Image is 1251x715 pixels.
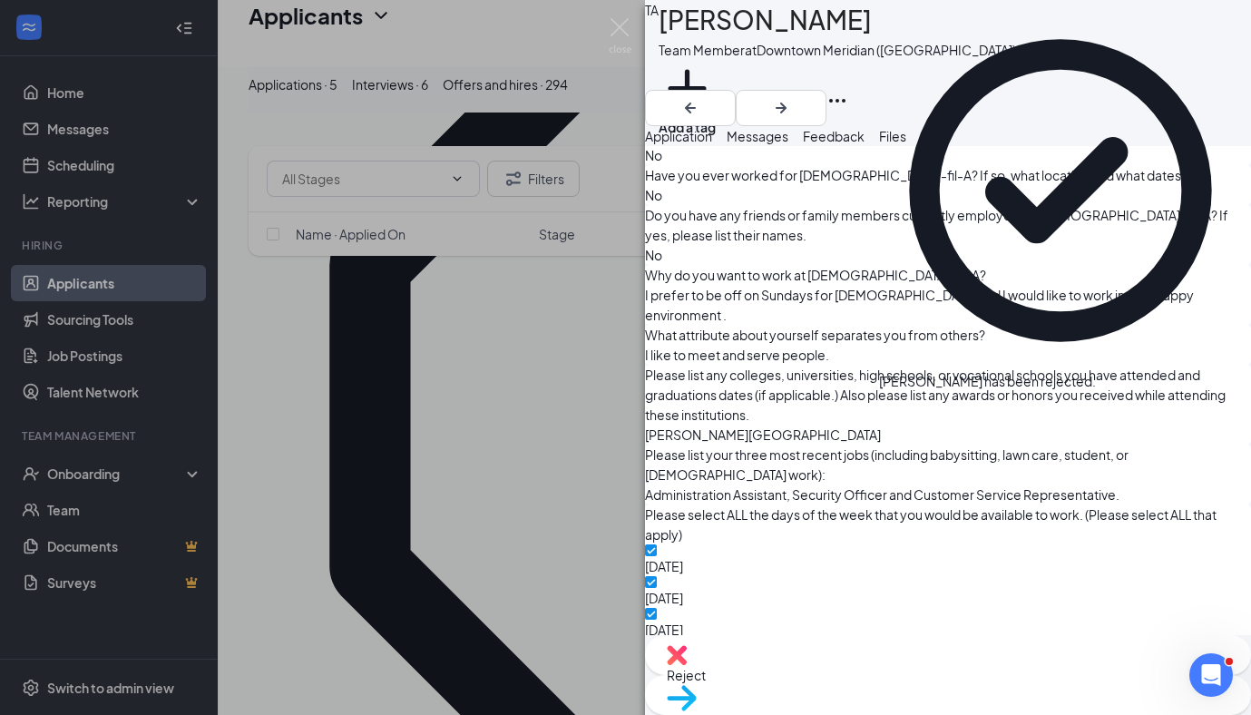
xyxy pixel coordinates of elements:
span: Administration Assistant, Security Officer and Customer Service Representative. [645,485,1251,504]
span: Do you have any friends or family members currently employed by [DEMOGRAPHIC_DATA]-fil-A? If yes,... [645,205,1251,245]
span: I prefer to be off on Sundays for [DEMOGRAPHIC_DATA] and I would like to work in your happy envir... [645,285,1251,325]
svg: ArrowRight [770,97,792,119]
span: Why do you want to work at [DEMOGRAPHIC_DATA]-fil-A? [645,265,986,285]
svg: ArrowLeftNew [679,97,701,119]
span: What attribute about yourself separates you from others? [645,325,985,345]
span: No [645,245,1251,265]
span: [DATE] [645,622,683,638]
span: Please list any colleges, universities, high schools, or vocational schools you have attended and... [645,365,1251,425]
button: ArrowRight [736,90,826,126]
span: Reject [667,667,706,683]
span: [PERSON_NAME][GEOGRAPHIC_DATA] [645,425,1251,445]
span: Application [645,128,712,144]
button: ArrowLeftNew [645,90,736,126]
svg: Plus [659,60,716,117]
span: Messages [727,128,788,144]
svg: CheckmarkCircle [879,9,1242,372]
span: No [645,145,1251,165]
span: Please list your three most recent jobs (including babysitting, lawn care, student, or [DEMOGRAPH... [645,445,1251,485]
span: Feedback [803,128,865,144]
span: Please select ALL the days of the week that you would be available to work. (Please select ALL th... [645,504,1251,544]
span: [DATE] [645,558,683,574]
svg: Ellipses [826,90,848,112]
div: [PERSON_NAME] has been rejected. [879,372,1096,391]
span: Have you ever worked for [DEMOGRAPHIC_DATA]-fil-A? If so, what location and what dates?? [645,165,1194,185]
span: No [645,185,1251,205]
span: [DATE] [645,590,683,606]
button: PlusAdd a tag [659,60,716,137]
iframe: Intercom live chat [1189,653,1233,697]
span: I like to meet and serve people. [645,345,1251,365]
div: Team Member at Downtown Meridian ([GEOGRAPHIC_DATA]) [659,40,1016,60]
